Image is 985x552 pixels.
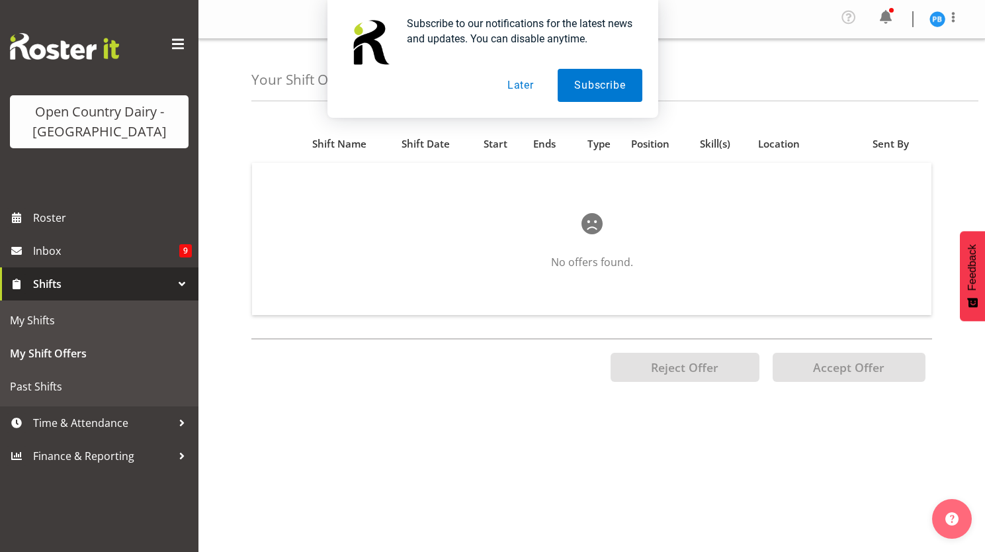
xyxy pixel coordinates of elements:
span: My Shift Offers [10,344,189,363]
span: Feedback [966,244,978,291]
div: Open Country Dairy - [GEOGRAPHIC_DATA] [23,102,175,142]
span: Roster [33,208,192,228]
button: Later [491,69,550,102]
button: Feedback - Show survey [960,231,985,321]
span: Time & Attendance [33,413,172,433]
span: Reject Offer [651,359,718,375]
div: Position [631,136,685,152]
div: Subscribe to our notifications for the latest news and updates. You can disable anytime. [396,16,642,46]
div: Shift Name [312,136,386,152]
span: My Shifts [10,310,189,330]
button: Subscribe [558,69,642,102]
span: Finance & Reporting [33,446,172,466]
p: No offers found. [294,254,889,270]
div: Shift Date [402,136,468,152]
div: Sent By [873,136,923,152]
div: Location [758,136,816,152]
button: Reject Offer [611,353,759,382]
div: Ends [533,136,566,152]
span: 9 [179,244,192,257]
div: Type [581,136,616,152]
a: Past Shifts [3,370,195,403]
img: help-xxl-2.png [945,512,959,526]
span: Accept Offer [813,359,884,375]
div: Start [484,136,519,152]
a: My Shift Offers [3,337,195,370]
span: Shifts [33,274,172,294]
a: My Shifts [3,304,195,337]
span: Past Shifts [10,377,189,396]
img: notification icon [343,16,396,69]
span: Inbox [33,241,179,261]
button: Accept Offer [773,353,925,382]
div: Skill(s) [700,136,744,152]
